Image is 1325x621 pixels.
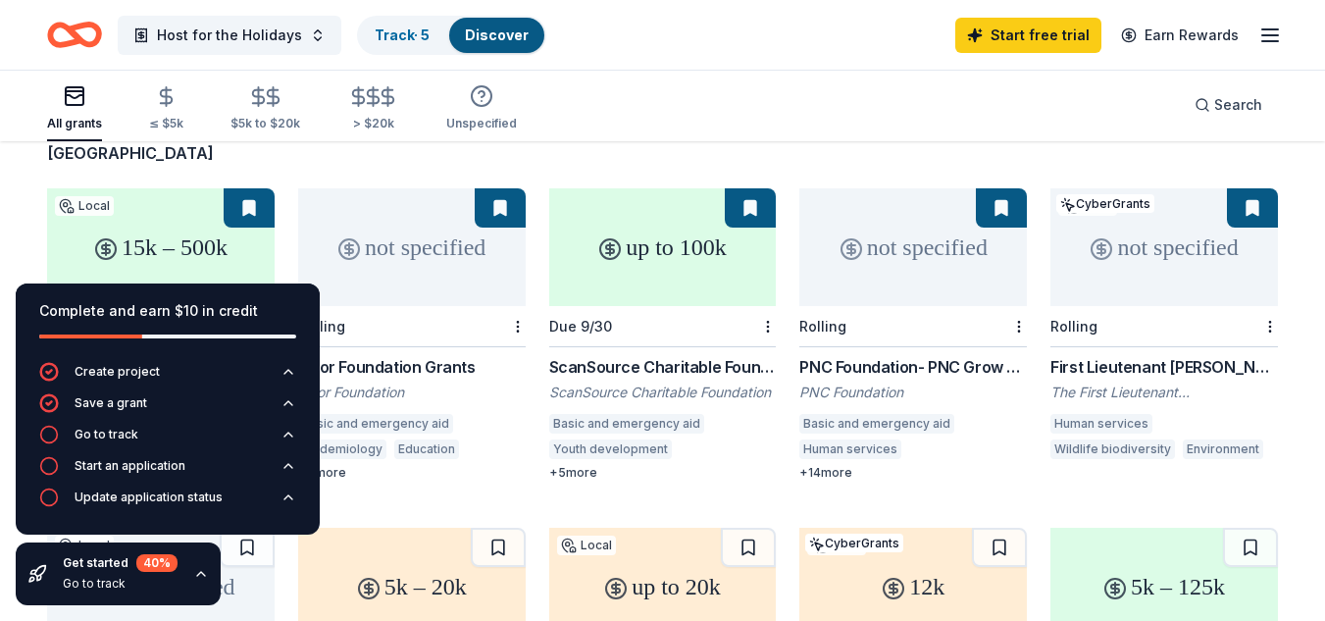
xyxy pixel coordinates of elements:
div: Save a grant [75,395,147,411]
div: ScanSource Charitable Foundation Grant [549,355,777,379]
div: 15k – 500k [47,188,275,306]
div: Unspecified [446,116,517,131]
div: Local [557,536,616,555]
div: Update application status [75,490,223,505]
a: Discover [465,26,529,43]
div: PNC Foundation [799,383,1027,402]
a: not specifiedRollingPNC Foundation- PNC Grow Up GreatPNC FoundationBasic and emergency aidHuman s... [799,188,1027,481]
div: All grants [47,116,102,131]
div: Go to track [75,427,138,442]
div: PNC Foundation- PNC Grow Up Great [799,355,1027,379]
span: Search [1214,93,1262,117]
div: The First Lieutenant [PERSON_NAME] Foundation [1050,383,1278,402]
div: CyberGrants [805,534,903,552]
div: Complete and earn $10 in credit [39,299,296,323]
a: not specifiedRollingFluor Foundation GrantsFluor FoundationBasic and emergency aidEpidemiologyEdu... [298,188,526,481]
button: Track· 5Discover [357,16,546,55]
div: + 5 more [549,465,777,481]
a: Track· 5 [375,26,430,43]
div: Rolling [1050,318,1097,335]
div: Local [55,196,114,216]
div: Go to track [63,576,178,592]
div: Youth development [549,440,672,459]
div: CyberGrants [1056,194,1154,213]
div: > $20k [347,116,399,131]
div: Environment [1183,440,1263,459]
div: $5k to $20k [230,116,300,131]
div: Wildlife biodiversity [1050,440,1175,459]
button: > $20k [347,78,399,141]
span: Host for the Holidays [157,24,302,47]
div: Human services [1050,414,1152,434]
div: Basic and emergency aid [799,414,954,434]
div: First Lieutenant [PERSON_NAME] Foundation Grant [1050,355,1278,379]
button: Host for the Holidays [118,16,341,55]
div: + 14 more [799,465,1027,481]
div: up to 100k [549,188,777,306]
div: Fluor Foundation [298,383,526,402]
button: Unspecified [446,77,517,141]
div: results [47,118,275,165]
a: not specifiedLocalCyberGrantsRollingFirst Lieutenant [PERSON_NAME] Foundation GrantThe First Lieu... [1050,188,1278,465]
div: Epidemiology [298,440,386,459]
a: up to 100kDue 9/30ScanSource Charitable Foundation GrantScanSource Charitable FoundationBasic and... [549,188,777,481]
button: Create project [39,362,296,393]
div: not specified [1050,188,1278,306]
div: Due 9/30 [549,318,612,335]
div: Basic and emergency aid [549,414,704,434]
button: Start an application [39,456,296,488]
div: ≤ $5k [149,116,183,131]
a: 15k – 500kLocalRolling[PERSON_NAME] Funds [PERSON_NAME][PERSON_NAME] FundsFamily servicesHealth c... [47,188,275,481]
a: Start free trial [955,18,1101,53]
button: All grants [47,77,102,141]
button: Update application status [39,488,296,519]
div: Fluor Foundation Grants [298,355,526,379]
div: Education [394,440,459,459]
div: Basic and emergency aid [298,414,453,434]
div: not specified [298,188,526,306]
button: Search [1179,85,1278,125]
div: ScanSource Charitable Foundation [549,383,777,402]
div: Get started [63,554,178,572]
div: Human services [799,440,901,459]
div: Start an application [75,458,185,474]
div: 40 % [136,554,178,572]
div: + 5 more [298,465,526,481]
button: ≤ $5k [149,78,183,141]
a: Earn Rewards [1109,18,1250,53]
a: Home [47,12,102,58]
button: $5k to $20k [230,78,300,141]
button: Save a grant [39,393,296,425]
div: not specified [799,188,1027,306]
button: Go to track [39,425,296,456]
div: Rolling [799,318,846,335]
div: Create project [75,364,160,380]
